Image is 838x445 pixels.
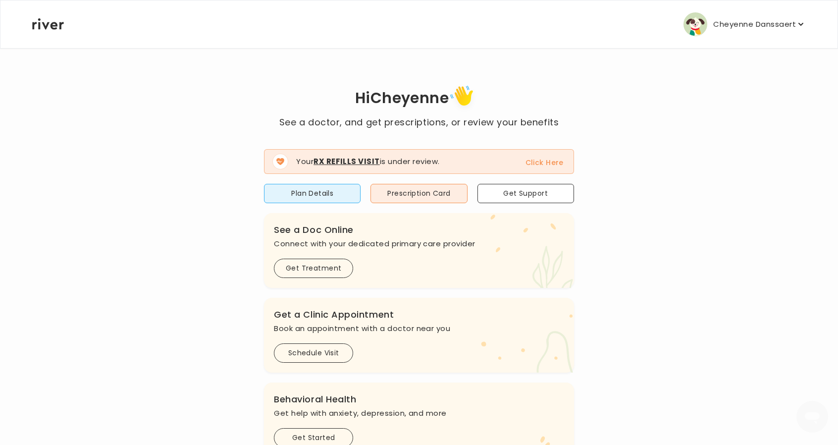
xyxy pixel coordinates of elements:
h3: Get a Clinic Appointment [274,308,564,322]
p: Connect with your dedicated primary care provider [274,237,564,251]
strong: Rx Refills Visit [314,156,380,167]
button: Plan Details [264,184,361,203]
button: Prescription Card [370,184,467,203]
button: Get Treatment [274,259,353,278]
h1: Hi Cheyenne [279,82,559,115]
p: Book an appointment with a doctor near you [274,322,564,335]
p: Get help with anxiety, depression, and more [274,406,564,420]
p: Your is under review. [296,156,439,167]
h3: See a Doc Online [274,223,564,237]
img: user avatar [683,12,707,36]
button: Get Support [477,184,574,203]
button: user avatarCheyenne Danssaert [683,12,806,36]
p: Cheyenne Danssaert [713,17,796,31]
button: Click Here [525,157,564,168]
p: See a doctor, and get prescriptions, or review your benefits [279,115,559,129]
button: Schedule Visit [274,343,353,363]
h3: Behavioral Health [274,392,564,406]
